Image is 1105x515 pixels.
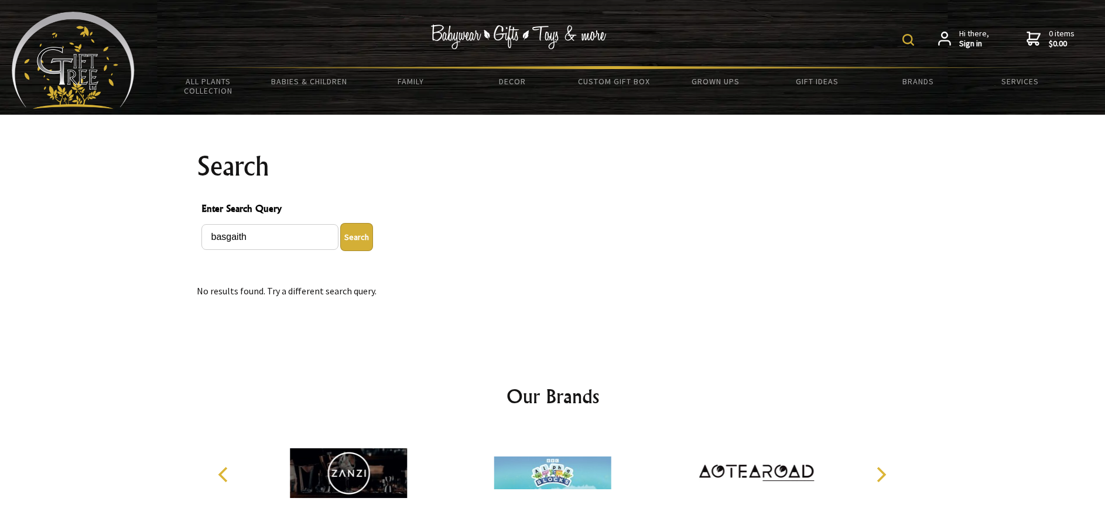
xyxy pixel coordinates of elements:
a: Grown Ups [665,69,766,94]
button: Previous [212,462,238,487]
img: Babywear - Gifts - Toys & more [431,25,607,49]
a: Gift Ideas [766,69,867,94]
strong: $0.00 [1049,39,1075,49]
a: 0 items$0.00 [1027,29,1075,49]
a: All Plants Collection [158,69,259,103]
a: Services [969,69,1070,94]
img: Babyware - Gifts - Toys and more... [12,12,135,109]
a: Custom Gift Box [563,69,665,94]
button: Next [868,462,894,487]
a: Family [360,69,461,94]
h2: Our Brands [206,382,899,410]
p: No results found. Try a different search query. [197,284,909,298]
button: Enter Search Query [340,223,373,251]
a: Hi there,Sign in [938,29,989,49]
h1: Search [197,152,909,180]
span: 0 items [1049,28,1075,49]
a: Decor [461,69,563,94]
input: Enter Search Query [201,224,338,250]
span: Hi there, [959,29,989,49]
span: Enter Search Query [201,201,904,218]
strong: Sign in [959,39,989,49]
img: product search [902,34,914,46]
a: Babies & Children [259,69,360,94]
a: Brands [868,69,969,94]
